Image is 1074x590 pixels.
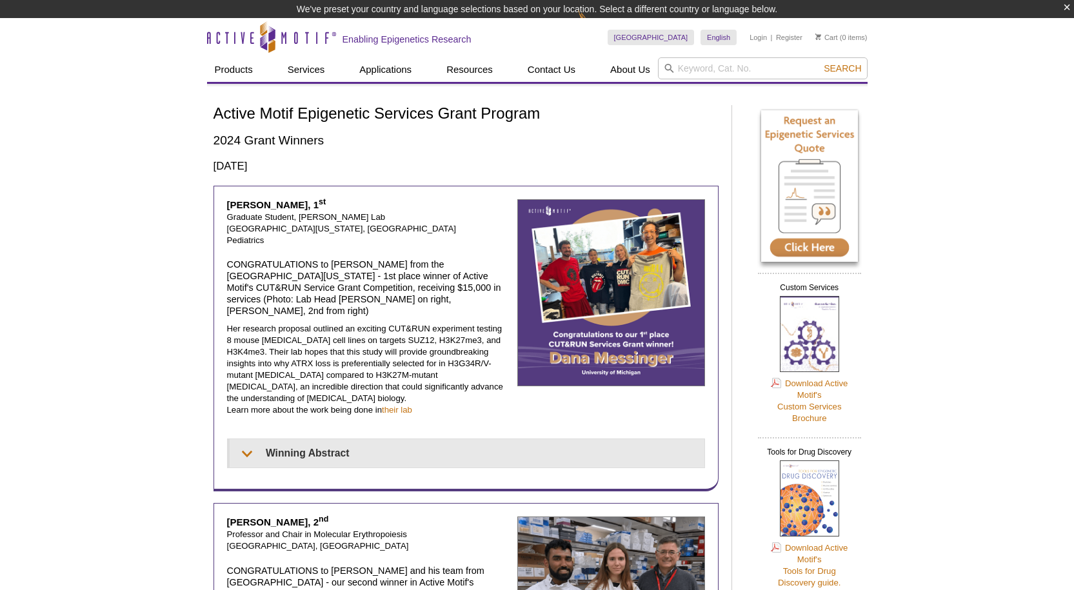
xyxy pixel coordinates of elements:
[227,529,407,539] span: Professor and Chair in Molecular Erythropoiesis
[214,105,719,124] h1: Active Motif Epigenetic Services Grant Program
[227,516,329,527] strong: [PERSON_NAME], 2
[658,57,868,79] input: Keyword, Cat. No.
[214,132,719,149] h2: 2024 Grant Winners
[820,63,865,74] button: Search
[227,235,264,245] span: Pediatrics
[319,197,326,206] sup: st
[815,30,868,45] li: (0 items)
[227,259,508,317] h4: CONGRATULATIONS to [PERSON_NAME] from the [GEOGRAPHIC_DATA][US_STATE] - 1st place winner of Activ...
[352,57,419,82] a: Applications
[227,541,409,551] span: [GEOGRAPHIC_DATA], [GEOGRAPHIC_DATA]
[214,159,719,174] h3: [DATE]
[343,34,472,45] h2: Enabling Epigenetics Research
[771,377,848,424] a: Download Active Motif'sCustom ServicesBrochure
[280,57,333,82] a: Services
[207,57,261,82] a: Products
[608,30,695,45] a: [GEOGRAPHIC_DATA]
[815,33,838,42] a: Cart
[602,57,658,82] a: About Us
[227,212,386,222] span: Graduate Student, [PERSON_NAME] Lab
[227,199,326,210] strong: [PERSON_NAME], 1
[776,33,802,42] a: Register
[758,437,861,460] h2: Tools for Drug Discovery
[230,439,704,467] summary: Winning Abstract
[701,30,737,45] a: English
[780,460,839,536] img: Tools for Drug Discovery
[780,296,839,372] img: Custom Services
[517,199,705,387] img: Dana Messinger
[758,273,861,296] h2: Custom Services
[520,57,583,82] a: Contact Us
[227,323,508,416] p: Her research proposal outlined an exciting CUT&RUN experiment testing 8 mouse [MEDICAL_DATA] cell...
[771,542,848,589] a: Download Active Motif'sTools for DrugDiscovery guide.
[750,33,767,42] a: Login
[439,57,501,82] a: Resources
[824,63,861,74] span: Search
[578,10,612,40] img: Change Here
[815,34,821,40] img: Your Cart
[771,30,773,45] li: |
[227,224,456,233] span: [GEOGRAPHIC_DATA][US_STATE], [GEOGRAPHIC_DATA]
[761,110,858,262] img: Request an Epigenetic Services Quote
[319,515,328,524] sup: nd
[382,405,412,415] a: their lab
